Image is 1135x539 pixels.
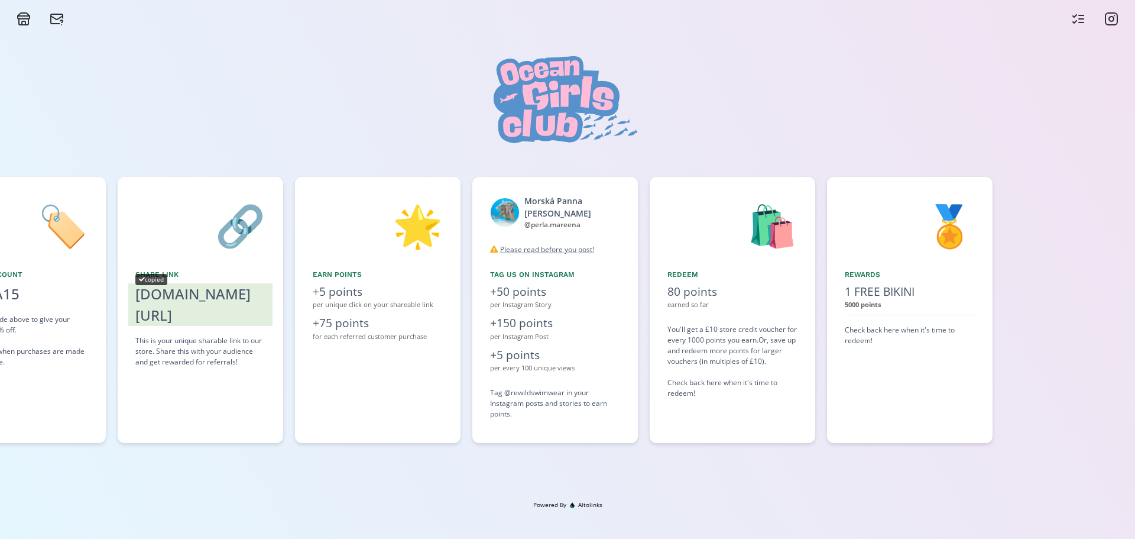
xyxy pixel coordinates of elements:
div: for each referred customer purchase [313,332,443,342]
div: 🔗 [135,195,265,255]
div: 80 points [667,283,797,301]
div: earned so far [667,300,797,310]
div: @ perla.mareena [524,220,620,230]
span: Altolinks [578,501,602,509]
div: Redeem [667,269,797,280]
div: +50 points [490,283,620,301]
div: per Instagram Post [490,332,620,342]
div: per Instagram Story [490,300,620,310]
div: You'll get a £10 store credit voucher for every 1000 points you earn. Or, save up and redeem more... [667,324,797,399]
div: Earn points [313,269,443,280]
div: Tag us on Instagram [490,269,620,280]
div: Tag @rewildswimwear in your Instagram posts and stories to earn points. [490,388,620,419]
div: This is your unique sharable link to our store. Share this with your audience and get rewarded fo... [135,335,265,367]
div: +5 points [313,283,443,301]
div: 🛍️ [667,195,797,255]
img: 358785795_730711338822155_6672844630733223757_n.jpg [490,198,520,227]
div: 1 FREE BIKINI [845,283,975,301]
div: +75 points [313,315,443,332]
u: Please read before you post! [500,244,594,254]
div: Morská Panna [PERSON_NAME] [524,195,620,220]
div: per every 100 unique views [490,363,620,373]
span: Powered By [533,501,566,509]
strong: 5000 points [845,300,881,309]
div: +5 points [490,347,620,364]
div: per unique click on your shareable link [313,300,443,310]
div: 🏅 [845,195,975,255]
div: 🌟 [313,195,443,255]
div: copied [135,274,167,285]
img: sUztbQuRCcrb [428,47,708,150]
div: Share Link [135,269,265,280]
img: favicon-32x32.png [569,502,575,508]
div: +150 points [490,315,620,332]
div: Rewards [845,269,975,280]
div: Check back here when it's time to redeem! [845,325,975,346]
div: [DOMAIN_NAME][URL] [135,283,265,326]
